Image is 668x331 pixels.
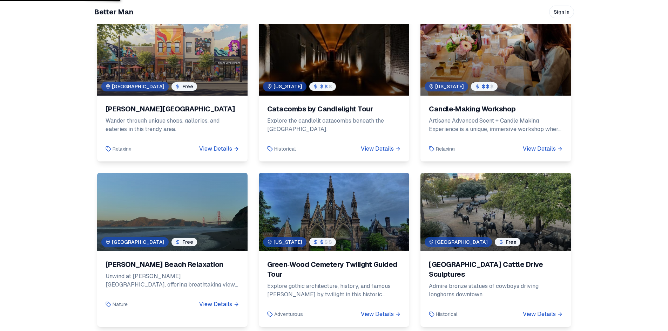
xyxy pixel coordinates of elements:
span: Nature [113,301,128,308]
span: $ [490,84,494,89]
div: [US_STATE] [263,237,306,247]
div: View Details [361,145,401,153]
span: Relaxing [113,145,131,152]
a: Pioneer Plaza Cattle Drive Sculptures[GEOGRAPHIC_DATA]Free[GEOGRAPHIC_DATA] Cattle Drive Sculptur... [420,173,571,327]
span: Relaxing [436,145,455,152]
span: Historical [274,145,296,152]
div: [PERSON_NAME][GEOGRAPHIC_DATA] [106,104,239,114]
div: Green‑Wood Cemetery Twilight Guided Tour [267,260,401,279]
p: Explore gothic architecture, history, and famous [PERSON_NAME] by twilight in this historic [GEOG... [267,282,401,299]
span: $ [320,84,324,89]
div: View Details [361,310,401,318]
a: Catacombs by Candlelight Tour[US_STATE]$$$Catacombs by Candlelight TourExplore the candlelit cata... [259,17,409,161]
a: Baker Beach Relaxation[GEOGRAPHIC_DATA]Free[PERSON_NAME] Beach RelaxationUnwind at [PERSON_NAME][... [97,173,248,327]
button: Sign In [549,6,574,18]
div: Candle‑Making Workshop [429,104,562,114]
p: Unwind at [PERSON_NAME][GEOGRAPHIC_DATA], offering breathtaking views of the [GEOGRAPHIC_DATA] an... [106,272,239,289]
div: [GEOGRAPHIC_DATA] [425,237,492,247]
div: [GEOGRAPHIC_DATA] Cattle Drive Sculptures [429,260,562,279]
div: Free [495,238,520,246]
div: [GEOGRAPHIC_DATA] [101,237,169,247]
span: $ [320,240,324,244]
div: [US_STATE] [425,82,468,91]
div: Free [171,238,197,246]
div: [PERSON_NAME] Beach Relaxation [106,260,239,269]
div: View Details [523,310,563,318]
a: Candle‑Making Workshop[US_STATE]$$$Candle‑Making WorkshopArtisane Advanced Scent + Candle Making ... [420,17,571,161]
p: Admire bronze statues of cowboys driving longhorns downtown. [429,282,562,299]
span: $ [329,84,332,89]
p: Wander through unique shops, galleries, and eateries in this trendy area. [106,117,239,133]
div: Catacombs by Candlelight Tour [267,104,401,114]
p: Artisane Advanced Scent + Candle Making Experience is a unique, immersive workshop where particip... [429,117,562,133]
span: $ [324,84,328,89]
p: Explore the candlelit catacombs beneath the [GEOGRAPHIC_DATA]. [267,117,401,133]
span: $ [486,84,490,89]
span: $ [324,240,328,244]
span: $ [329,240,332,244]
a: Bishop Arts District Shopping[GEOGRAPHIC_DATA]Free[PERSON_NAME][GEOGRAPHIC_DATA]Wander through un... [97,17,248,161]
div: [US_STATE] [263,82,306,91]
a: Green‑Wood Cemetery Twilight Guided Tour[US_STATE]$$$Green‑Wood Cemetery Twilight Guided TourExpl... [259,173,409,327]
span: $ [482,84,485,89]
a: Better Man [94,7,133,17]
span: Adventurous [274,311,303,318]
div: Free [171,82,197,91]
span: Historical [436,311,457,318]
div: View Details [523,145,563,153]
div: [GEOGRAPHIC_DATA] [101,82,169,91]
div: View Details [199,145,239,153]
div: View Details [199,300,239,309]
